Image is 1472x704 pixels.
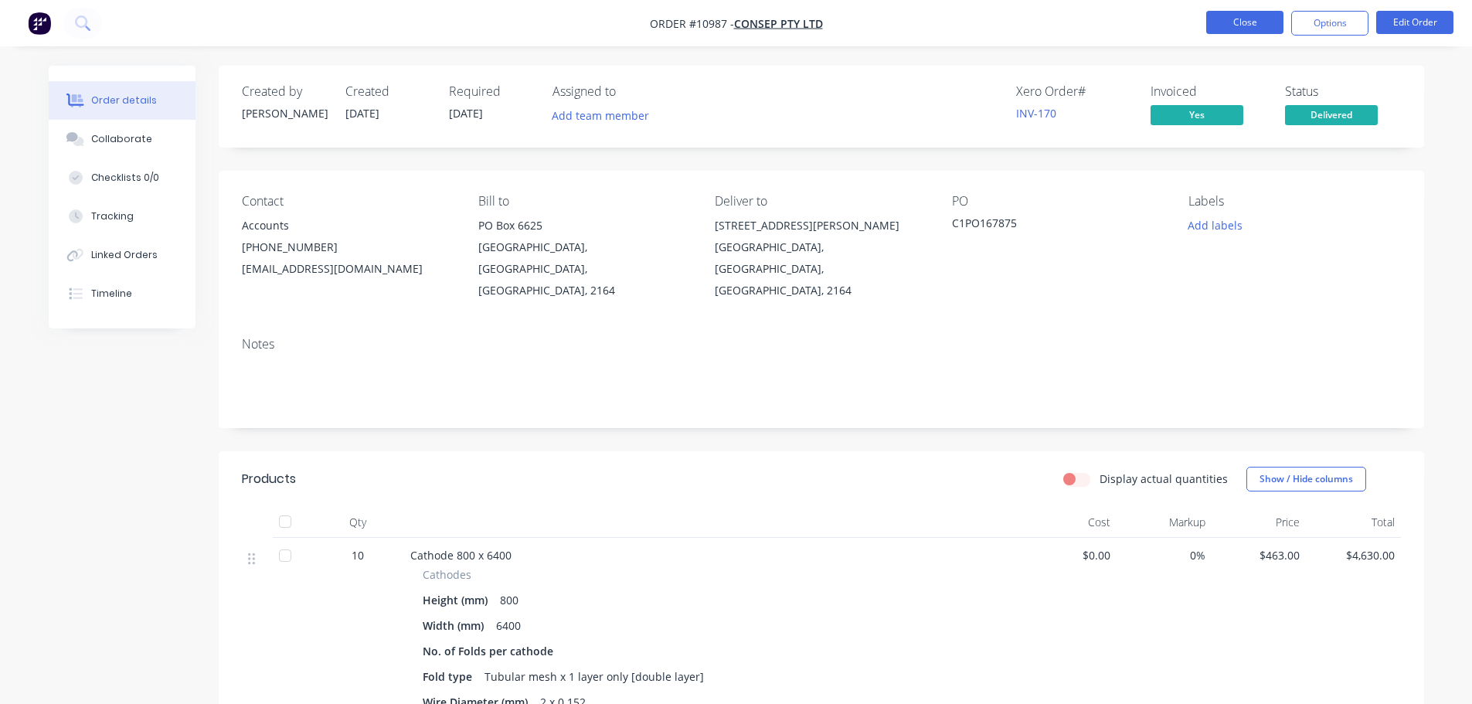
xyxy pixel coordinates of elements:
[345,106,379,121] span: [DATE]
[1218,547,1300,563] span: $463.00
[1022,507,1117,538] div: Cost
[952,215,1145,236] div: C1PO167875
[49,236,195,274] button: Linked Orders
[91,94,157,107] div: Order details
[1285,105,1378,124] span: Delivered
[1016,106,1056,121] a: INV-170
[345,84,430,99] div: Created
[952,194,1164,209] div: PO
[242,84,327,99] div: Created by
[242,470,296,488] div: Products
[650,16,734,31] span: Order #10987 -
[1151,105,1243,124] span: Yes
[1206,11,1283,34] button: Close
[1291,11,1368,36] button: Options
[715,215,926,236] div: [STREET_ADDRESS][PERSON_NAME]
[1188,194,1400,209] div: Labels
[715,194,926,209] div: Deliver to
[478,236,690,301] div: [GEOGRAPHIC_DATA], [GEOGRAPHIC_DATA], [GEOGRAPHIC_DATA], 2164
[494,589,525,611] div: 800
[91,287,132,301] div: Timeline
[311,507,404,538] div: Qty
[242,215,454,236] div: Accounts
[91,171,159,185] div: Checklists 0/0
[49,274,195,313] button: Timeline
[91,209,134,223] div: Tracking
[1285,84,1401,99] div: Status
[478,665,710,688] div: Tubular mesh x 1 layer only [double layer]
[242,236,454,258] div: [PHONE_NUMBER]
[1117,507,1212,538] div: Markup
[49,197,195,236] button: Tracking
[552,105,658,126] button: Add team member
[49,81,195,120] button: Order details
[478,215,690,236] div: PO Box 6625
[91,132,152,146] div: Collaborate
[242,258,454,280] div: [EMAIL_ADDRESS][DOMAIN_NAME]
[490,614,527,637] div: 6400
[28,12,51,35] img: Factory
[1376,11,1453,34] button: Edit Order
[423,589,494,611] div: Height (mm)
[478,215,690,301] div: PO Box 6625[GEOGRAPHIC_DATA], [GEOGRAPHIC_DATA], [GEOGRAPHIC_DATA], 2164
[91,248,158,262] div: Linked Orders
[543,105,657,126] button: Add team member
[734,16,823,31] a: ConSep Pty Ltd
[1016,84,1132,99] div: Xero Order #
[449,84,534,99] div: Required
[1312,547,1395,563] span: $4,630.00
[423,566,471,583] span: Cathodes
[478,194,690,209] div: Bill to
[552,84,707,99] div: Assigned to
[242,105,327,121] div: [PERSON_NAME]
[242,215,454,280] div: Accounts[PHONE_NUMBER][EMAIL_ADDRESS][DOMAIN_NAME]
[1123,547,1205,563] span: 0%
[449,106,483,121] span: [DATE]
[1028,547,1111,563] span: $0.00
[423,614,490,637] div: Width (mm)
[242,194,454,209] div: Contact
[410,548,512,563] span: Cathode 800 x 6400
[1180,215,1251,236] button: Add labels
[423,640,559,662] div: No. of Folds per cathode
[1100,471,1228,487] label: Display actual quantities
[49,158,195,197] button: Checklists 0/0
[1306,507,1401,538] div: Total
[1151,84,1266,99] div: Invoiced
[1212,507,1307,538] div: Price
[49,120,195,158] button: Collaborate
[1285,105,1378,128] button: Delivered
[1246,467,1366,491] button: Show / Hide columns
[715,236,926,301] div: [GEOGRAPHIC_DATA], [GEOGRAPHIC_DATA], [GEOGRAPHIC_DATA], 2164
[423,665,478,688] div: Fold type
[352,547,364,563] span: 10
[242,337,1401,352] div: Notes
[715,215,926,301] div: [STREET_ADDRESS][PERSON_NAME][GEOGRAPHIC_DATA], [GEOGRAPHIC_DATA], [GEOGRAPHIC_DATA], 2164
